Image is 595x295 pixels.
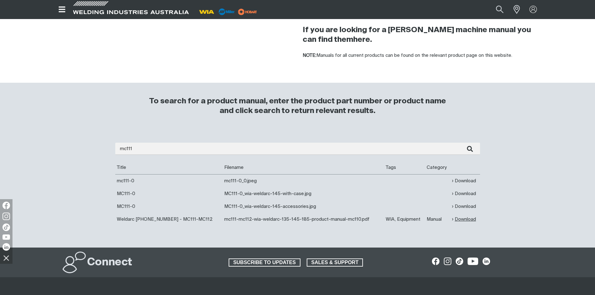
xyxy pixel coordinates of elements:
img: miller [236,7,259,17]
a: SALES & SUPPORT [307,258,363,267]
img: hide socials [1,253,12,263]
td: Manual [425,213,450,226]
button: Search products [489,2,510,17]
a: here. [353,36,372,43]
img: TikTok [2,224,10,231]
a: Download [452,216,476,223]
td: mc111-0_0.jpeg [223,174,384,187]
input: Product name or item number... [481,2,510,17]
td: mc111-mc112-wia-weldarc-135-145-185-product-manual-mc110.pdf [223,213,384,226]
td: mc111-0 [115,174,223,187]
strong: If you are looking for a [PERSON_NAME] machine manual you can find them [303,26,531,43]
td: Weldarc [PHONE_NUMBER] - MC111-MC112 [115,213,223,226]
td: MC111-0_wia-weldarc-145-with-case.jpg [223,187,384,200]
th: Category [425,161,450,174]
span: SUBSCRIBE TO UPDATES [229,258,300,267]
h2: Connect [87,256,132,269]
td: WIA, Equipment [384,213,425,226]
th: Tags [384,161,425,174]
td: MC111-0_wia-weldarc-145-accessories.jpg [223,200,384,213]
a: Download [452,190,476,197]
td: MC111-0 [115,200,223,213]
th: Title [115,161,223,174]
h3: To search for a product manual, enter the product part number or product name and click search to... [146,96,449,116]
img: YouTube [2,234,10,240]
input: Enter search... [115,143,480,155]
a: Download [452,203,476,210]
a: Download [452,177,476,184]
a: SUBSCRIBE TO UPDATES [229,258,300,267]
td: MC111-0 [115,187,223,200]
img: Facebook [2,202,10,209]
th: Filename [223,161,384,174]
p: Manuals for all current products can be found on the relevant product page on this website. [303,52,539,59]
img: Instagram [2,213,10,220]
strong: NOTE: [303,53,316,58]
img: LinkedIn [2,243,10,251]
a: miller [236,9,259,14]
